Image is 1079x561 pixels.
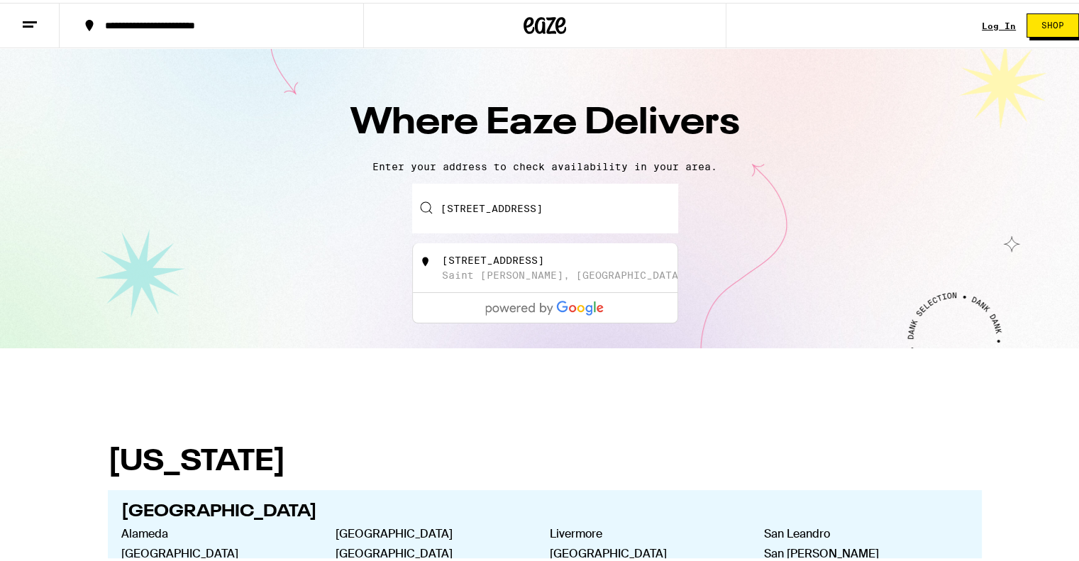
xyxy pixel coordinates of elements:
div: Log In [982,18,1016,28]
a: [GEOGRAPHIC_DATA] [550,543,741,558]
span: Shop [1041,18,1064,27]
div: Saint [PERSON_NAME], [GEOGRAPHIC_DATA] [442,267,685,278]
button: Shop [1027,11,1079,35]
a: [GEOGRAPHIC_DATA] [336,543,527,558]
div: [STREET_ADDRESS] [442,252,544,263]
h2: [GEOGRAPHIC_DATA] [121,501,969,518]
img: location.svg [419,252,433,266]
a: [GEOGRAPHIC_DATA] [336,523,527,538]
a: Livermore [550,523,741,538]
a: San [PERSON_NAME] [764,543,956,558]
input: Enter your delivery address [412,181,678,230]
a: [GEOGRAPHIC_DATA] [121,543,313,558]
a: Alameda [121,523,313,538]
h1: Where Eaze Delivers [297,95,793,147]
h1: [US_STATE] [108,445,982,474]
a: San Leandro [764,523,956,538]
p: Enter your address to check availability in your area. [14,158,1075,170]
